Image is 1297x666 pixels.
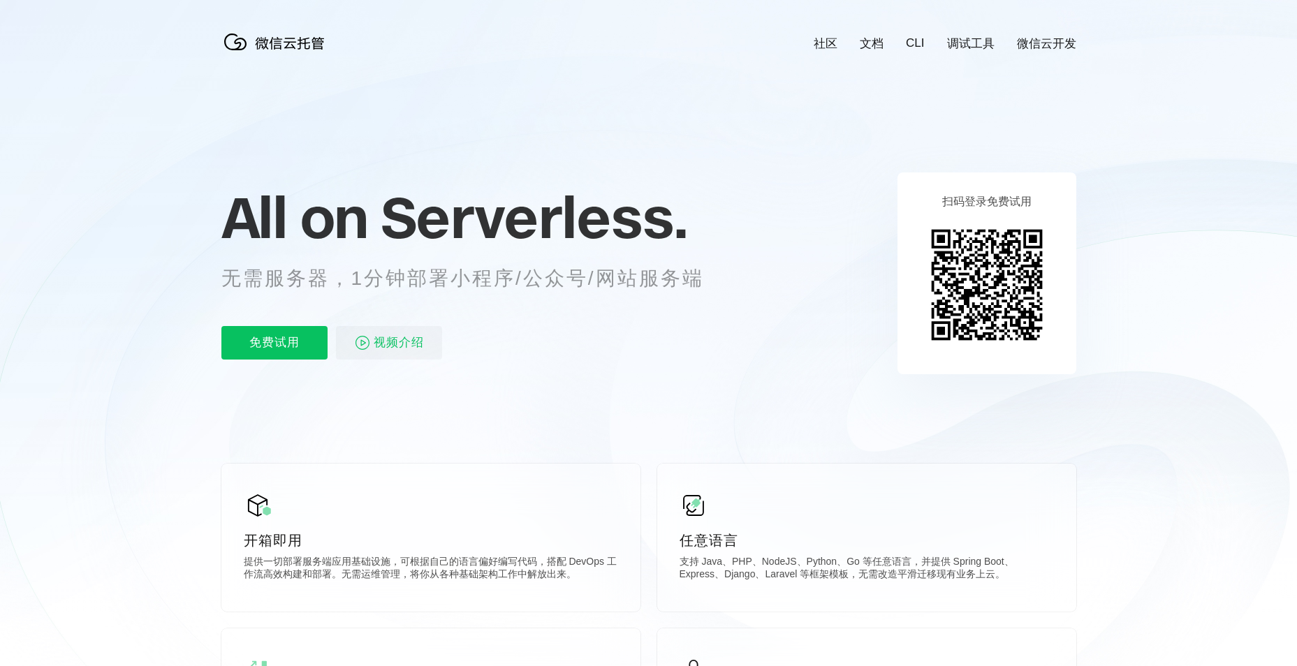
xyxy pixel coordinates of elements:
a: 微信云托管 [221,46,333,58]
img: 微信云托管 [221,28,333,56]
p: 无需服务器，1分钟部署小程序/公众号/网站服务端 [221,265,730,293]
p: 提供一切部署服务端应用基础设施，可根据自己的语言偏好编写代码，搭配 DevOps 工作流高效构建和部署。无需运维管理，将你从各种基础架构工作中解放出来。 [244,556,618,584]
p: 任意语言 [680,531,1054,550]
a: 社区 [814,36,837,52]
span: 视频介绍 [374,326,424,360]
span: Serverless. [381,182,687,252]
a: 调试工具 [947,36,995,52]
p: 扫码登录免费试用 [942,195,1032,209]
span: All on [221,182,367,252]
p: 支持 Java、PHP、NodeJS、Python、Go 等任意语言，并提供 Spring Boot、Express、Django、Laravel 等框架模板，无需改造平滑迁移现有业务上云。 [680,556,1054,584]
a: CLI [906,36,924,50]
p: 开箱即用 [244,531,618,550]
a: 文档 [860,36,884,52]
img: video_play.svg [354,334,371,351]
a: 微信云开发 [1017,36,1076,52]
p: 免费试用 [221,326,328,360]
